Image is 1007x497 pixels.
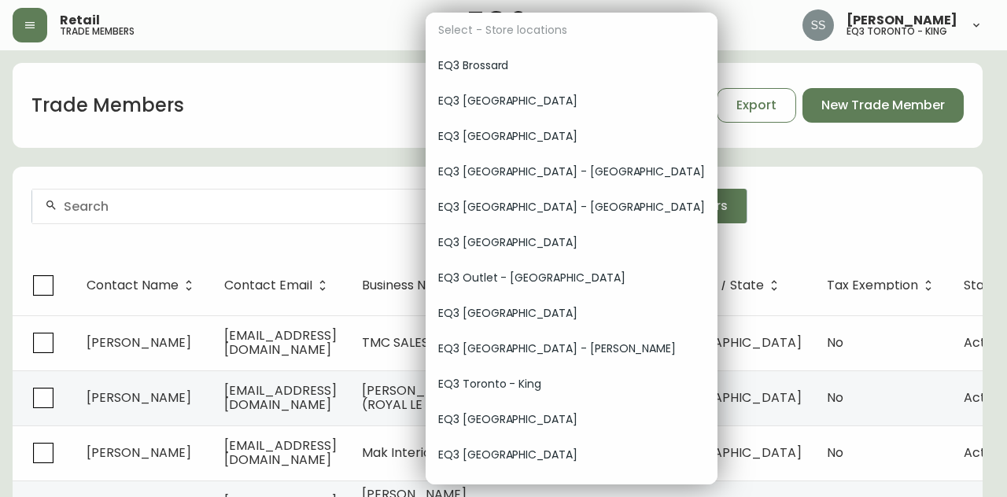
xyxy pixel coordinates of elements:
[438,270,705,286] span: EQ3 Outlet - [GEOGRAPHIC_DATA]
[426,402,717,437] div: EQ3 [GEOGRAPHIC_DATA]
[426,331,717,366] div: EQ3 [GEOGRAPHIC_DATA] - [PERSON_NAME]
[438,57,705,74] span: EQ3 Brossard
[438,199,705,215] span: EQ3 [GEOGRAPHIC_DATA] - [GEOGRAPHIC_DATA]
[426,48,717,83] div: EQ3 Brossard
[438,341,705,357] span: EQ3 [GEOGRAPHIC_DATA] - [PERSON_NAME]
[438,447,705,463] span: EQ3 [GEOGRAPHIC_DATA]
[426,366,717,402] div: EQ3 Toronto - King
[426,225,717,260] div: EQ3 [GEOGRAPHIC_DATA]
[438,128,705,145] span: EQ3 [GEOGRAPHIC_DATA]
[438,93,705,109] span: EQ3 [GEOGRAPHIC_DATA]
[426,296,717,331] div: EQ3 [GEOGRAPHIC_DATA]
[426,119,717,154] div: EQ3 [GEOGRAPHIC_DATA]
[438,411,705,428] span: EQ3 [GEOGRAPHIC_DATA]
[426,437,717,473] div: EQ3 [GEOGRAPHIC_DATA]
[438,305,705,322] span: EQ3 [GEOGRAPHIC_DATA]
[426,83,717,119] div: EQ3 [GEOGRAPHIC_DATA]
[426,154,717,190] div: EQ3 [GEOGRAPHIC_DATA] - [GEOGRAPHIC_DATA]
[426,260,717,296] div: EQ3 Outlet - [GEOGRAPHIC_DATA]
[438,376,705,392] span: EQ3 Toronto - King
[426,190,717,225] div: EQ3 [GEOGRAPHIC_DATA] - [GEOGRAPHIC_DATA]
[438,234,705,251] span: EQ3 [GEOGRAPHIC_DATA]
[438,164,705,180] span: EQ3 [GEOGRAPHIC_DATA] - [GEOGRAPHIC_DATA]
